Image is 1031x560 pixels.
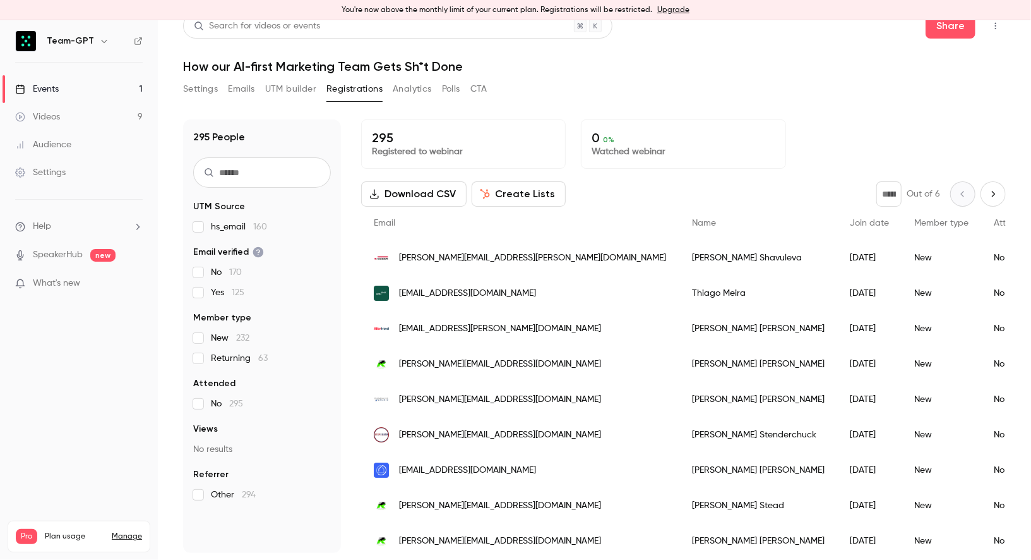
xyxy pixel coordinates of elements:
[193,130,245,145] h1: 295 People
[15,166,66,179] div: Settings
[90,249,116,262] span: new
[253,222,267,231] span: 160
[374,498,389,513] img: relentless-digital.com
[361,181,467,207] button: Download CSV
[399,464,536,477] span: [EMAIL_ADDRESS][DOMAIN_NAME]
[902,240,981,276] div: New
[837,346,902,382] div: [DATE]
[193,312,251,324] span: Member type
[679,311,837,346] div: [PERSON_NAME] [PERSON_NAME]
[15,111,60,123] div: Videos
[837,382,902,417] div: [DATE]
[679,488,837,523] div: [PERSON_NAME] Stead
[679,417,837,453] div: [PERSON_NAME] Stenderchuck
[372,145,555,158] p: Registered to webinar
[399,393,601,406] span: [PERSON_NAME][EMAIL_ADDRESS][DOMAIN_NAME]
[183,79,218,99] button: Settings
[194,20,320,33] div: Search for videos or events
[399,358,601,371] span: [PERSON_NAME][EMAIL_ADDRESS][DOMAIN_NAME]
[211,332,249,344] span: New
[45,532,104,542] span: Plan usage
[603,135,614,144] span: 0 %
[837,523,902,559] div: [DATE]
[442,79,460,99] button: Polls
[399,252,666,265] span: [PERSON_NAME][EMAIL_ADDRESS][PERSON_NAME][DOMAIN_NAME]
[47,35,94,47] h6: Team-GPT
[374,219,395,228] span: Email
[374,250,389,265] img: egger.com
[211,398,243,410] span: No
[399,535,601,548] span: [PERSON_NAME][EMAIL_ADDRESS][DOMAIN_NAME]
[15,138,71,151] div: Audience
[211,266,242,279] span: No
[15,220,143,233] li: help-dropdown-opener
[372,130,555,145] p: 295
[399,322,601,336] span: [EMAIL_ADDRESS][PERSON_NAME][DOMAIN_NAME]
[399,429,601,442] span: [PERSON_NAME][EMAIL_ADDRESS][DOMAIN_NAME]
[980,181,1006,207] button: Next page
[374,392,389,407] img: platinumvue.com
[837,240,902,276] div: [DATE]
[193,377,235,390] span: Attended
[679,240,837,276] div: [PERSON_NAME] Shavuleva
[258,354,268,363] span: 63
[837,311,902,346] div: [DATE]
[211,352,268,365] span: Returning
[242,490,256,499] span: 294
[229,268,242,277] span: 170
[657,5,689,15] a: Upgrade
[16,529,37,544] span: Pro
[592,145,775,158] p: Watched webinar
[902,346,981,382] div: New
[33,220,51,233] span: Help
[183,59,1006,74] h1: How our AI-first Marketing Team Gets Sh*t Done
[902,523,981,559] div: New
[902,417,981,453] div: New
[112,532,142,542] a: Manage
[16,31,36,51] img: Team-GPT
[232,288,244,297] span: 125
[850,219,889,228] span: Join date
[326,79,383,99] button: Registrations
[374,533,389,549] img: relentless-digital.com
[592,130,775,145] p: 0
[265,79,316,99] button: UTM builder
[228,79,254,99] button: Emails
[470,79,487,99] button: CTA
[193,423,218,435] span: Views
[902,311,981,346] div: New
[211,489,256,501] span: Other
[15,83,59,95] div: Events
[837,488,902,523] div: [DATE]
[837,417,902,453] div: [DATE]
[902,488,981,523] div: New
[229,399,243,408] span: 295
[902,453,981,488] div: New
[679,523,837,559] div: [PERSON_NAME] [PERSON_NAME]
[926,13,975,39] button: Share
[193,246,264,259] span: Email verified
[33,277,80,290] span: What's new
[236,334,249,343] span: 232
[393,79,432,99] button: Analytics
[399,287,536,300] span: [EMAIL_ADDRESS][DOMAIN_NAME]
[33,248,83,262] a: SpeakerHub
[907,188,940,200] p: Out of 6
[193,443,331,456] p: No results
[211,221,267,233] span: hs_email
[193,200,331,501] section: facet-groups
[837,453,902,488] div: [DATE]
[374,427,389,442] img: stepforth.com
[837,276,902,311] div: [DATE]
[211,286,244,299] span: Yes
[902,276,981,311] div: New
[679,276,837,311] div: Thiago Meira
[374,356,389,372] img: relentless-digital.com
[128,278,143,289] iframe: Noticeable Trigger
[374,463,389,478] img: titlecapture.com
[679,382,837,417] div: [PERSON_NAME] [PERSON_NAME]
[914,219,968,228] span: Member type
[374,327,389,329] img: allertravel.no
[472,181,566,207] button: Create Lists
[902,382,981,417] div: New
